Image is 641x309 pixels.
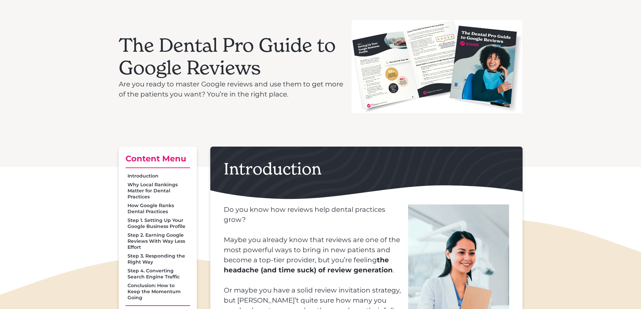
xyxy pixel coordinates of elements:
[126,153,190,164] h2: Content Menu
[119,34,347,79] h1: The Dental Pro Guide to Google Reviews
[126,252,190,266] a: Step 3. Responding the Right Way
[128,173,188,179] div: Introduction
[126,216,190,231] a: Step 1. Setting Up Your Google Business Profile
[128,217,188,229] div: Step 1. Setting Up Your Google Business Profile
[126,266,190,281] a: Step 4. Converting Search Engine Traffic
[126,201,190,216] a: How Google Ranks Dental Practices
[210,147,523,201] h2: Introduction
[128,182,188,200] div: Why Local Rankings Matter for Dental Practices
[126,171,190,180] a: Introduction
[126,281,190,302] a: Conclusion: How to Keep the Momentum Going
[128,232,188,250] div: Step 2. Earning Google Reviews With Way Less Effort
[128,282,188,301] div: Conclusion: How to Keep the Momentum Going
[128,253,188,265] div: Step 3. Responding the Right Way
[128,268,188,280] div: Step 4. Converting Search Engine Traffic
[119,79,347,99] p: Are you ready to master Google reviews and use them to get more of the patients you want? You’re ...
[126,180,190,201] a: Why Local Rankings Matter for Dental Practices
[126,231,190,252] a: Step 2. Earning Google Reviews With Way Less Effort
[128,202,188,215] div: How Google Ranks Dental Practices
